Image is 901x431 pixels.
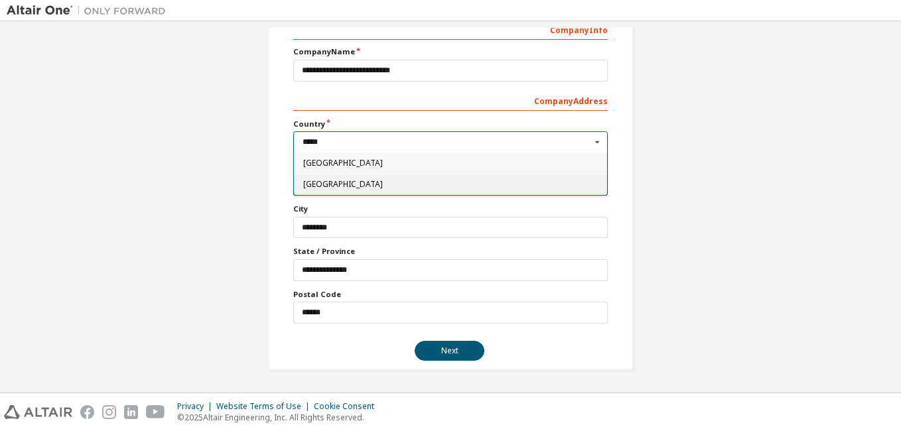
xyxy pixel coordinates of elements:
p: © 2025 Altair Engineering, Inc. All Rights Reserved. [177,412,382,423]
button: Next [415,341,484,361]
img: Altair One [7,4,173,17]
div: Cookie Consent [314,401,382,412]
img: facebook.svg [80,405,94,419]
div: Company Info [293,19,608,40]
label: City [293,204,608,214]
label: Country [293,119,608,129]
label: State / Province [293,246,608,257]
div: Company Address [293,90,608,111]
span: [GEOGRAPHIC_DATA] [303,159,598,167]
img: altair_logo.svg [4,405,72,419]
div: Privacy [177,401,216,412]
label: Company Name [293,46,608,57]
img: linkedin.svg [124,405,138,419]
span: [GEOGRAPHIC_DATA] [303,180,598,188]
img: youtube.svg [146,405,165,419]
div: Website Terms of Use [216,401,314,412]
label: Postal Code [293,289,608,300]
img: instagram.svg [102,405,116,419]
